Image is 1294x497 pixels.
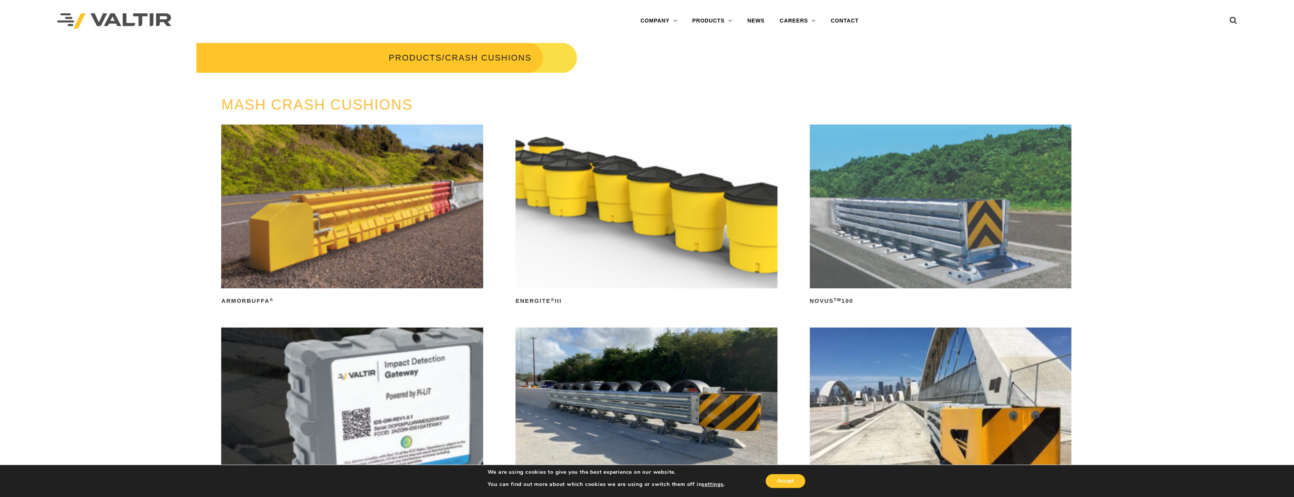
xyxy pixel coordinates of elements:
[702,481,723,488] button: settings
[445,53,531,62] span: CRASH CUSHIONS
[270,297,273,302] sup: ®
[389,53,442,62] a: PRODUCTS
[488,481,725,488] p: You can find out more about which cookies we are using or switch them off in .
[221,295,483,307] h2: ArmorBuffa
[772,13,823,29] a: CAREERS
[515,295,777,307] h2: ENERGITE III
[684,13,740,29] a: PRODUCTS
[766,474,805,488] button: Accept
[740,13,772,29] a: NEWS
[221,125,483,307] a: ArmorBuffa®
[633,13,684,29] a: COMPANY
[57,13,171,29] img: Valtir
[834,297,841,302] sup: TM
[488,469,725,476] p: We are using cookies to give you the best experience on our website.
[810,295,1072,307] h2: NOVUS 100
[221,97,413,113] a: MASH CRASH CUSHIONS
[515,125,777,307] a: ENERGITE®III
[551,297,555,302] sup: ®
[823,13,866,29] a: CONTACT
[810,125,1072,307] a: NOVUSTM100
